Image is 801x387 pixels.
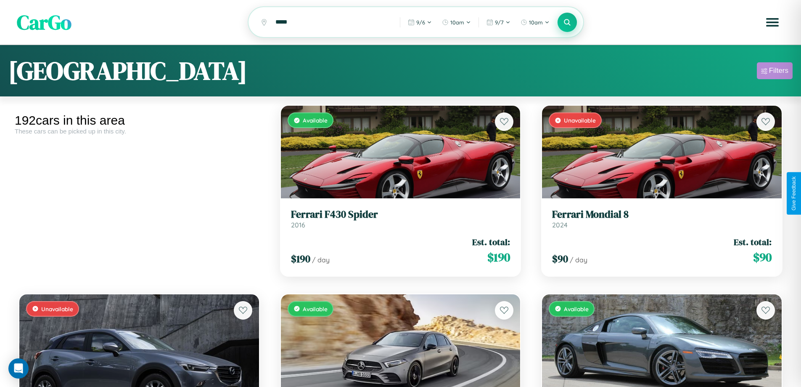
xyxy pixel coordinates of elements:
div: Open Intercom Messenger [8,358,29,379]
span: Unavailable [564,117,596,124]
h3: Ferrari F430 Spider [291,208,510,221]
div: Filters [769,67,788,75]
span: Unavailable [41,305,73,312]
span: / day [312,256,330,264]
h1: [GEOGRAPHIC_DATA] [8,53,247,88]
span: Available [303,305,328,312]
span: Est. total: [472,236,510,248]
span: 2024 [552,221,568,229]
span: Est. total: [734,236,772,248]
div: 192 cars in this area [15,113,264,128]
span: 10am [450,19,464,26]
span: 9 / 6 [416,19,425,26]
span: $ 190 [487,249,510,266]
span: 10am [529,19,543,26]
a: Ferrari F430 Spider2016 [291,208,510,229]
span: $ 90 [753,249,772,266]
button: 10am [516,16,554,29]
h3: Ferrari Mondial 8 [552,208,772,221]
button: 9/7 [482,16,515,29]
div: Give Feedback [791,176,797,211]
button: Filters [757,62,793,79]
button: 9/6 [404,16,436,29]
span: 2016 [291,221,305,229]
button: 10am [438,16,475,29]
span: 9 / 7 [495,19,504,26]
button: Open menu [761,11,784,34]
a: Ferrari Mondial 82024 [552,208,772,229]
span: $ 190 [291,252,310,266]
span: / day [570,256,587,264]
span: $ 90 [552,252,568,266]
span: Available [564,305,589,312]
div: These cars can be picked up in this city. [15,128,264,135]
span: CarGo [17,8,71,36]
span: Available [303,117,328,124]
